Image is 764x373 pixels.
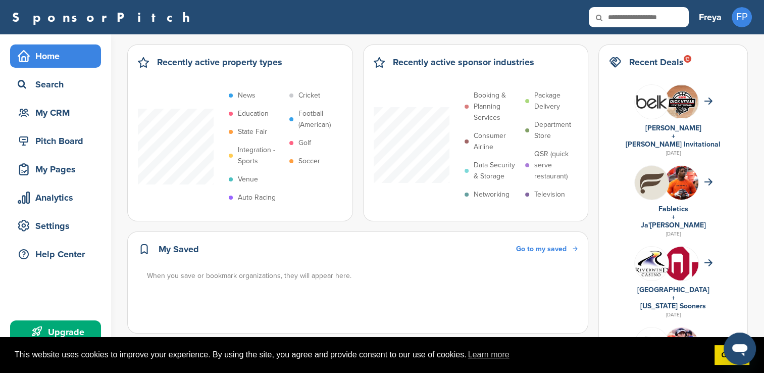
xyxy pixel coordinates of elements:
div: 13 [684,55,691,63]
a: [PERSON_NAME] [645,124,701,132]
p: Department Store [534,119,581,142]
a: Pitch Board [10,129,101,153]
p: Venue [238,174,258,185]
h2: Recently active sponsor industries [393,55,534,69]
p: Booking & Planning Services [474,90,520,123]
p: QSR (quick serve restaurant) [534,149,581,182]
p: Package Delivery [534,90,581,112]
img: Hb geub1 400x400 [635,166,669,200]
h2: Recently active property types [157,55,282,69]
img: Data [635,251,669,276]
a: Upgrade [10,320,101,344]
p: Education [238,108,269,119]
a: + [672,213,675,221]
div: [DATE] [609,310,737,319]
span: Go to my saved [516,245,567,253]
a: SponsorPitch [12,11,196,24]
p: State Fair [238,126,267,137]
span: FP [732,7,752,27]
div: [DATE] [609,149,737,158]
a: Go to my saved [516,244,578,255]
p: Golf [298,137,311,149]
img: Ja'marr chase [665,166,698,206]
div: [DATE] [609,229,737,239]
a: dismiss cookie message [715,345,749,365]
p: Cricket [298,90,320,101]
a: Freya [699,6,722,28]
div: Settings [15,217,101,235]
img: Cleanshot 2025 09 07 at 20.31.59 2x [665,85,698,117]
a: My CRM [10,101,101,124]
a: [GEOGRAPHIC_DATA] [637,286,709,294]
p: News [238,90,256,101]
img: Data?1415805766 [665,247,698,293]
iframe: Button to launch messaging window [724,333,756,365]
p: Soccer [298,156,320,167]
a: Home [10,44,101,68]
a: Fabletics [658,205,688,213]
a: [US_STATE] Sooners [640,302,706,310]
div: My Pages [15,160,101,178]
div: Home [15,47,101,65]
a: + [672,294,675,302]
p: Consumer Airline [474,130,520,153]
div: When you save or bookmark organizations, they will appear here. [147,270,579,282]
a: Help Center [10,243,101,266]
p: Football (American) [298,108,345,130]
p: Networking [474,189,510,200]
div: Analytics [15,189,101,207]
div: Help Center [15,245,101,263]
img: L 1bnuap 400x400 [635,85,669,119]
span: This website uses cookies to improve your experience. By using the site, you agree and provide co... [15,347,706,362]
a: Settings [10,214,101,238]
a: Ja'[PERSON_NAME] [641,221,706,229]
p: Auto Racing [238,192,276,203]
p: Integration - Sports [238,145,284,167]
div: Pitch Board [15,132,101,150]
p: Data Security & Storage [474,160,520,182]
a: Search [10,73,101,96]
div: My CRM [15,104,101,122]
a: learn more about cookies [467,347,511,362]
h2: Recent Deals [629,55,684,69]
h3: Freya [699,10,722,24]
div: Search [15,75,101,94]
h2: My Saved [159,242,199,256]
a: Analytics [10,186,101,209]
a: [PERSON_NAME] Invitational [626,140,721,149]
div: Upgrade [15,323,101,341]
img: Data [635,336,669,353]
a: My Pages [10,158,101,181]
a: + [672,132,675,141]
p: Television [534,189,565,200]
